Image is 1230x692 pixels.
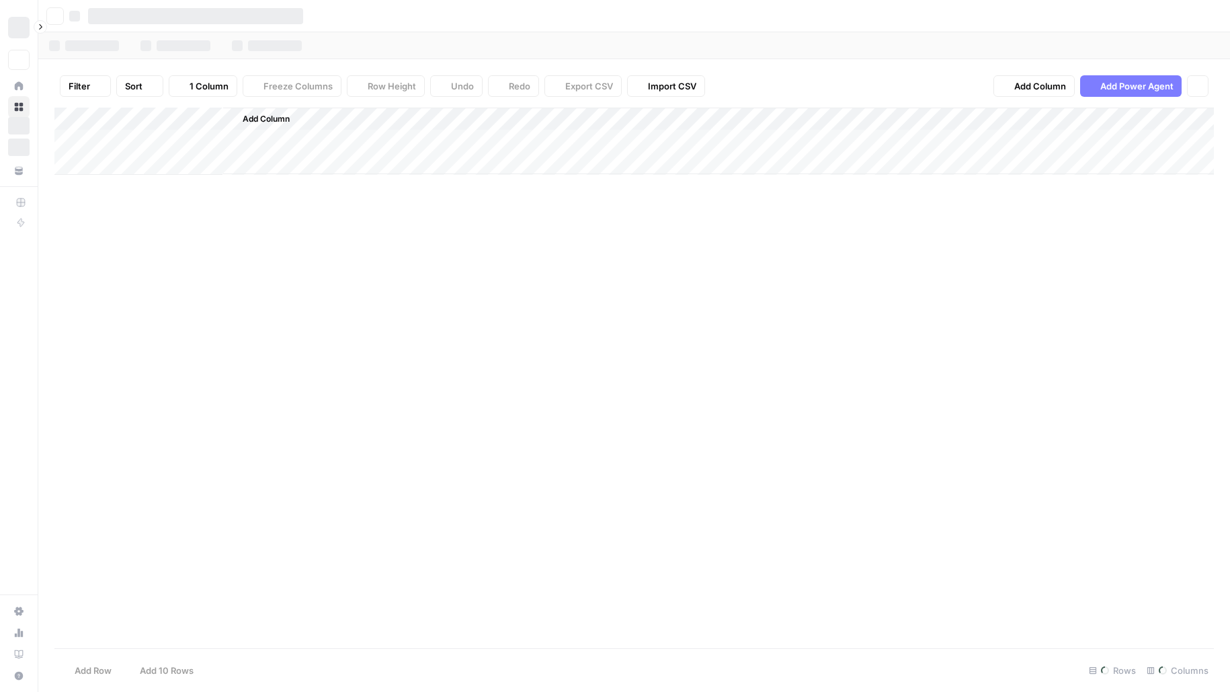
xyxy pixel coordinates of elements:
span: Row Height [368,79,416,93]
button: Add 10 Rows [120,660,202,681]
div: Columns [1141,660,1214,681]
a: Usage [8,622,30,644]
span: Add 10 Rows [140,664,194,677]
button: Redo [488,75,539,97]
button: Add Row [54,660,120,681]
span: 1 Column [190,79,229,93]
button: Row Height [347,75,425,97]
div: Rows [1083,660,1141,681]
button: Sort [116,75,163,97]
span: Add Column [1014,79,1066,93]
button: Add Power Agent [1080,75,1182,97]
a: Your Data [8,160,30,182]
button: Filter [60,75,111,97]
span: Add Power Agent [1100,79,1174,93]
button: Help + Support [8,665,30,687]
span: Add Row [75,664,112,677]
span: Undo [451,79,474,93]
span: Redo [509,79,530,93]
button: Undo [430,75,483,97]
span: Add Column [243,113,290,125]
button: Export CSV [544,75,622,97]
button: Add Column [225,110,295,128]
a: Settings [8,601,30,622]
button: Import CSV [627,75,705,97]
button: Freeze Columns [243,75,341,97]
button: Add Column [993,75,1075,97]
span: Export CSV [565,79,613,93]
span: Sort [125,79,142,93]
span: Import CSV [648,79,696,93]
a: Home [8,75,30,97]
span: Filter [69,79,90,93]
a: Learning Hub [8,644,30,665]
span: Freeze Columns [263,79,333,93]
a: Browse [8,96,30,118]
button: 1 Column [169,75,237,97]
